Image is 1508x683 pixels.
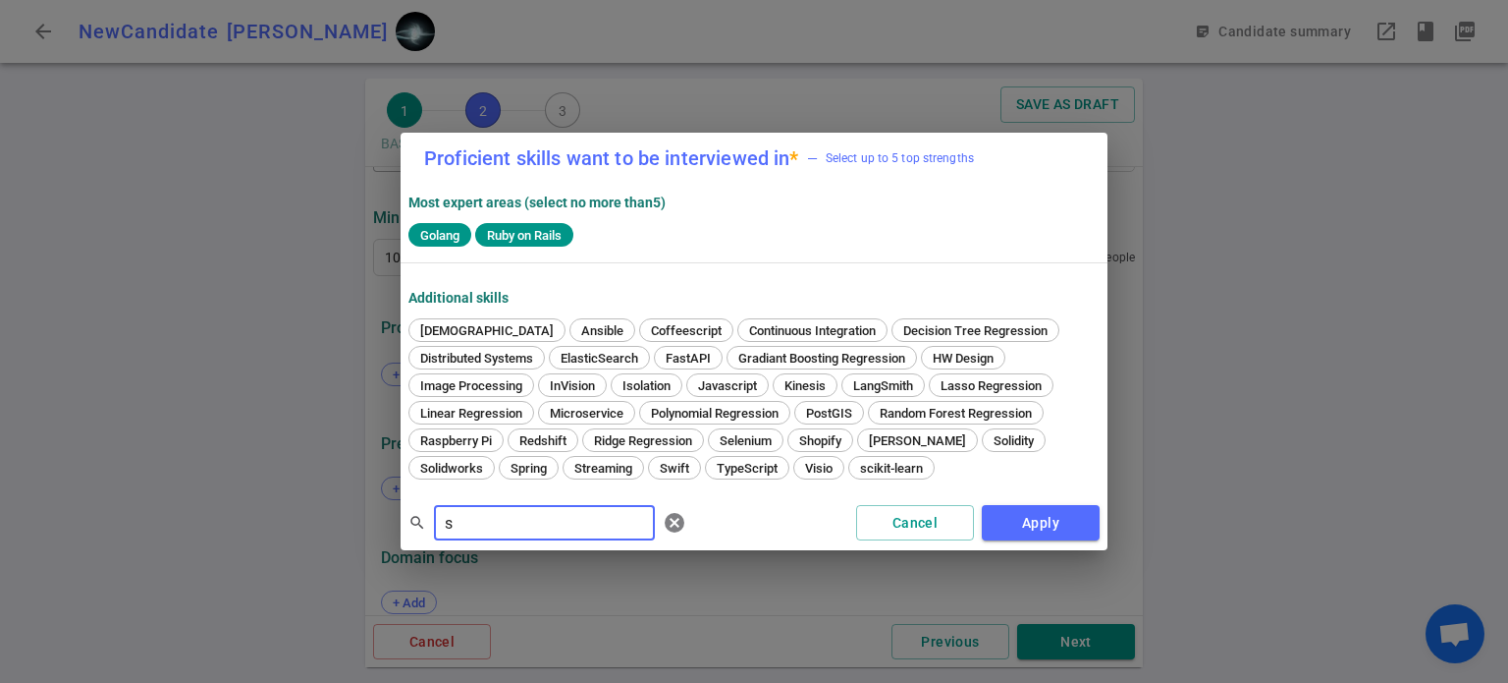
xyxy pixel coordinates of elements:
[807,148,974,168] span: Select up to 5 top strengths
[934,378,1049,393] span: Lasso Regression
[653,461,696,476] span: Swift
[778,378,833,393] span: Kinesis
[543,378,602,393] span: InVision
[424,148,799,168] label: Proficient skills want to be interviewed in
[798,461,839,476] span: Visio
[742,323,883,338] span: Continuous Integration
[413,433,499,448] span: Raspberry Pi
[710,461,784,476] span: TypeScript
[807,148,818,168] div: —
[896,323,1054,338] span: Decision Tree Regression
[846,378,920,393] span: LangSmith
[413,378,529,393] span: Image Processing
[792,433,848,448] span: Shopify
[413,406,529,421] span: Linear Regression
[587,433,699,448] span: Ridge Regression
[413,351,540,366] span: Distributed Systems
[731,351,912,366] span: Gradiant Boosting Regression
[413,461,490,476] span: Solidworks
[434,507,655,539] input: Separate search terms by comma or space
[644,323,728,338] span: Coffeescript
[659,351,718,366] span: FastAPI
[512,433,573,448] span: Redshift
[408,195,666,210] strong: Most expert areas (select no more than 5 )
[663,511,686,535] span: cancel
[574,323,630,338] span: Ansible
[862,433,973,448] span: [PERSON_NAME]
[567,461,639,476] span: Streaming
[713,433,779,448] span: Selenium
[412,228,467,243] span: Golang
[408,514,426,532] span: search
[987,433,1041,448] span: Solidity
[554,351,645,366] span: ElasticSearch
[616,378,677,393] span: Isolation
[926,351,1000,366] span: HW Design
[504,461,554,476] span: Spring
[543,406,630,421] span: Microservice
[853,461,930,476] span: scikit-learn
[982,505,1100,541] button: Apply
[479,228,569,243] span: Ruby on Rails
[413,323,561,338] span: [DEMOGRAPHIC_DATA]
[873,406,1039,421] span: Random Forest Regression
[799,406,859,421] span: PostGIS
[644,406,785,421] span: Polynomial Regression
[691,378,764,393] span: Javascript
[408,290,509,306] strong: Additional Skills
[856,505,974,541] button: Cancel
